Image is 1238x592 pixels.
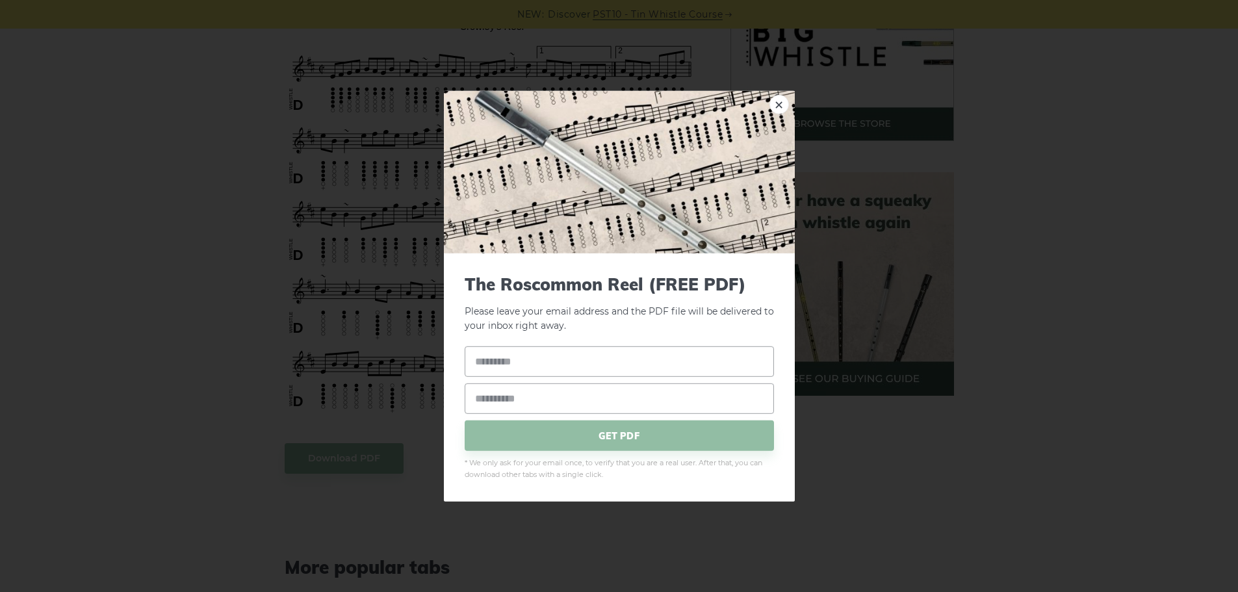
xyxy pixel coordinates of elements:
[769,94,789,114] a: ×
[465,420,774,451] span: GET PDF
[465,457,774,481] span: * We only ask for your email once, to verify that you are a real user. After that, you can downlo...
[444,90,795,253] img: Tin Whistle Tab Preview
[465,274,774,333] p: Please leave your email address and the PDF file will be delivered to your inbox right away.
[465,274,774,294] span: The Roscommon Reel (FREE PDF)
